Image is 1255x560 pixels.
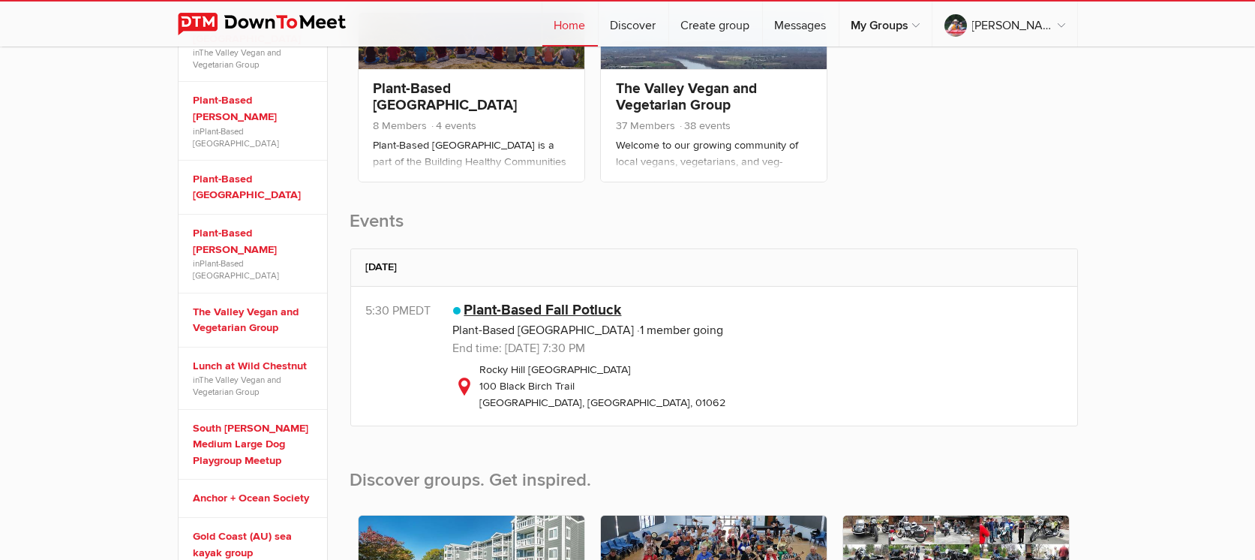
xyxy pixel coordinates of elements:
[350,209,1078,248] h2: Events
[374,80,518,114] a: Plant-Based [GEOGRAPHIC_DATA]
[431,119,477,132] span: 4 events
[194,258,280,281] a: Plant-Based [GEOGRAPHIC_DATA]
[839,2,932,47] a: My Groups
[669,2,762,47] a: Create group
[178,13,369,35] img: DownToMeet
[366,302,453,320] div: 5:30 PM
[194,375,282,397] a: The Valley Vegan and Vegetarian Group
[542,2,598,47] a: Home
[194,257,317,282] span: in
[194,490,317,507] a: Anchor + Ocean Society
[464,301,622,319] a: Plant-Based Fall Potluck
[194,358,317,375] a: Lunch at Wild Chestnut
[194,47,317,71] span: in
[350,444,1078,507] h2: Discover groups. Get inspired.
[453,362,1062,411] div: Rocky Hill [GEOGRAPHIC_DATA] 100 Black Birch Trail [GEOGRAPHIC_DATA], [GEOGRAPHIC_DATA], 01062
[194,92,317,125] a: Plant-Based [PERSON_NAME]
[194,304,317,336] a: The Valley Vegan and Vegetarian Group
[763,2,839,47] a: Messages
[616,80,757,114] a: The Valley Vegan and Vegetarian Group
[599,2,668,47] a: Discover
[194,171,317,203] a: Plant-Based [GEOGRAPHIC_DATA]
[616,119,675,132] span: 37 Members
[366,249,1062,285] h2: [DATE]
[194,125,317,149] span: in
[194,126,280,149] a: Plant-Based [GEOGRAPHIC_DATA]
[374,137,569,212] p: Plant-Based [GEOGRAPHIC_DATA] is a part of the Building Healthy Communities Network. The focus of...
[453,341,586,356] span: End time: [DATE] 7:30 PM
[453,323,635,338] a: Plant-Based [GEOGRAPHIC_DATA]
[616,137,812,212] p: Welcome to our growing community of local vegans, vegetarians, and veg-curious people! We host a ...
[194,420,317,469] a: South [PERSON_NAME] Medium Large Dog Playgroup Meetup
[638,323,724,338] span: 1 member going
[374,119,428,132] span: 8 Members
[410,303,431,318] span: America/New_York
[194,47,282,70] a: The Valley Vegan and Vegetarian Group
[194,374,317,398] span: in
[678,119,731,132] span: 38 events
[194,225,317,257] a: Plant-Based [PERSON_NAME]
[932,2,1077,47] a: [PERSON_NAME]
